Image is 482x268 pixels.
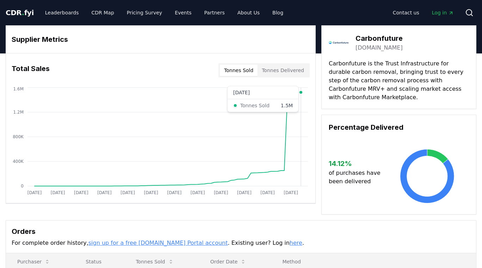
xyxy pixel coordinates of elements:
[329,59,469,102] p: Carbonfuture is the Trust Infrastructure for durable carbon removal, bringing trust to every step...
[277,258,470,265] p: Method
[86,6,120,19] a: CDR Map
[387,6,425,19] a: Contact us
[329,169,385,186] p: of purchases have been delivered
[220,65,258,76] button: Tonnes Sold
[80,258,119,265] p: Status
[39,6,289,19] nav: Main
[214,190,228,195] tspan: [DATE]
[13,87,24,91] tspan: 1.6M
[51,190,65,195] tspan: [DATE]
[284,190,298,195] tspan: [DATE]
[199,6,230,19] a: Partners
[329,158,385,169] h3: 14.12 %
[329,33,348,52] img: Carbonfuture-logo
[22,8,24,17] span: .
[6,8,34,17] span: CDR fyi
[356,33,403,44] h3: Carbonfuture
[13,159,24,164] tspan: 400K
[426,6,459,19] a: Log in
[167,190,182,195] tspan: [DATE]
[12,63,50,77] h3: Total Sales
[121,190,135,195] tspan: [DATE]
[21,184,24,189] tspan: 0
[191,190,205,195] tspan: [DATE]
[88,240,228,246] a: sign up for a free [DOMAIN_NAME] Portal account
[121,6,168,19] a: Pricing Survey
[6,8,34,18] a: CDR.fyi
[13,134,24,139] tspan: 800K
[260,190,275,195] tspan: [DATE]
[290,240,302,246] a: here
[356,44,403,52] a: [DOMAIN_NAME]
[74,190,88,195] tspan: [DATE]
[12,226,470,237] h3: Orders
[144,190,158,195] tspan: [DATE]
[12,239,470,247] p: For complete order history, . Existing user? Log in .
[387,6,459,19] nav: Main
[27,190,42,195] tspan: [DATE]
[13,110,24,115] tspan: 1.2M
[97,190,112,195] tspan: [DATE]
[432,9,454,16] span: Log in
[232,6,265,19] a: About Us
[39,6,85,19] a: Leaderboards
[267,6,289,19] a: Blog
[237,190,252,195] tspan: [DATE]
[169,6,197,19] a: Events
[258,65,308,76] button: Tonnes Delivered
[12,34,310,45] h3: Supplier Metrics
[329,122,469,133] h3: Percentage Delivered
